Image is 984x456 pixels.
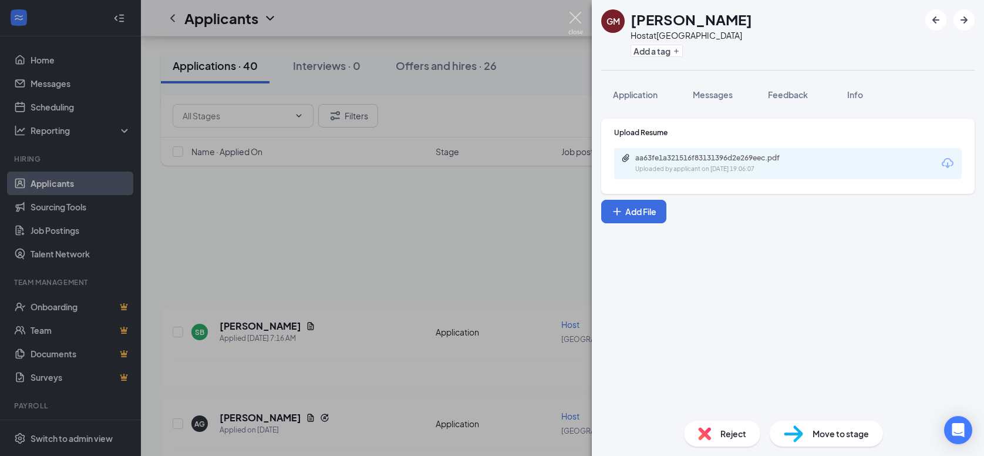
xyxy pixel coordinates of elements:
[635,153,800,163] div: aa63fe1a321516f83131396d2e269eec.pdf
[693,89,733,100] span: Messages
[601,200,666,223] button: Add FilePlus
[944,416,972,444] div: Open Intercom Messenger
[611,206,623,217] svg: Plus
[720,427,746,440] span: Reject
[941,156,955,170] svg: Download
[631,9,752,29] h1: [PERSON_NAME]
[673,48,680,55] svg: Plus
[768,89,808,100] span: Feedback
[957,13,971,27] svg: ArrowRight
[929,13,943,27] svg: ArrowLeftNew
[614,128,962,138] div: Upload Resume
[631,29,752,41] div: Host at [GEOGRAPHIC_DATA]
[953,9,975,31] button: ArrowRight
[621,153,811,174] a: Paperclipaa63fe1a321516f83131396d2e269eec.pdfUploaded by applicant on [DATE] 19:06:07
[606,15,620,27] div: GM
[631,45,683,57] button: PlusAdd a tag
[813,427,869,440] span: Move to stage
[925,9,946,31] button: ArrowLeftNew
[635,165,811,174] div: Uploaded by applicant on [DATE] 19:06:07
[847,89,863,100] span: Info
[613,89,658,100] span: Application
[621,153,631,163] svg: Paperclip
